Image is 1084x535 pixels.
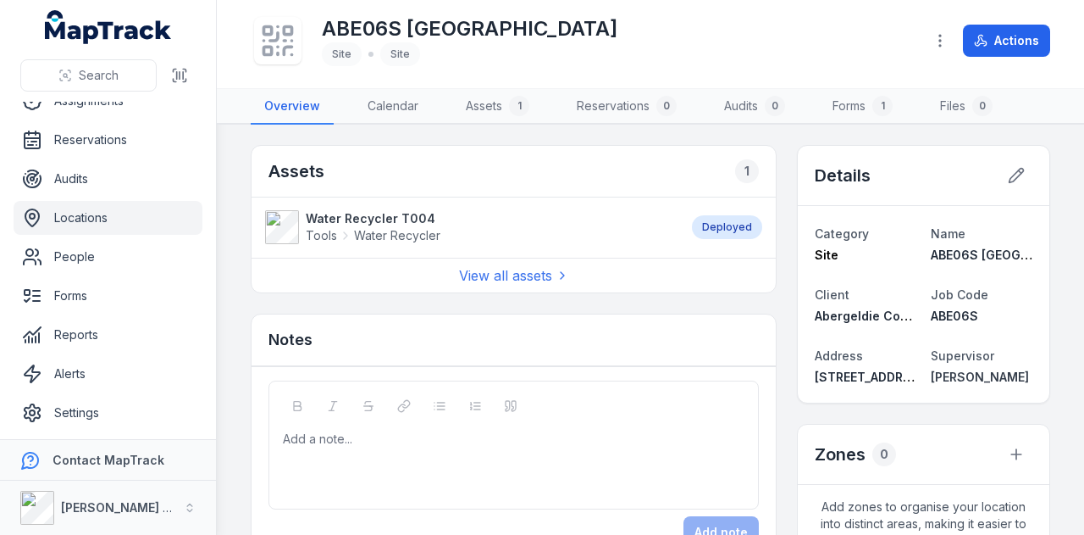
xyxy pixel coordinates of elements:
[509,96,529,116] div: 1
[14,357,202,391] a: Alerts
[931,287,988,302] span: Job Code
[931,309,978,323] span: ABE06S
[872,96,893,116] div: 1
[45,10,172,44] a: MapTrack
[815,287,849,302] span: Client
[14,123,202,157] a: Reservations
[931,369,1032,386] a: [PERSON_NAME]
[815,248,838,262] span: Site
[306,210,440,227] strong: Water Recycler T004
[931,226,965,241] span: Name
[14,318,202,352] a: Reports
[963,25,1050,57] button: Actions
[14,396,202,430] a: Settings
[765,96,785,116] div: 0
[268,328,312,352] h3: Notes
[926,89,1006,125] a: Files0
[735,159,759,183] div: 1
[79,67,119,84] span: Search
[332,47,351,60] span: Site
[268,159,324,183] h2: Assets
[815,309,1024,323] span: Abergeldie Complex Infrastructure
[872,443,896,466] div: 0
[265,210,675,244] a: Water Recycler T004ToolsWater Recycler
[815,370,931,384] span: [STREET_ADDRESS]
[931,348,994,363] span: Supervisor
[819,89,906,125] a: Forms1
[711,89,799,125] a: Audits0
[251,89,334,125] a: Overview
[354,227,440,244] span: Water Recycler
[815,443,866,466] h2: Zones
[563,89,690,125] a: Reservations0
[20,59,157,92] button: Search
[306,227,337,244] span: Tools
[53,453,164,467] strong: Contact MapTrack
[815,226,869,241] span: Category
[459,265,569,286] a: View all assets
[14,201,202,235] a: Locations
[14,162,202,196] a: Audits
[322,15,617,42] h1: ABE06S [GEOGRAPHIC_DATA]
[354,89,432,125] a: Calendar
[692,215,762,239] div: Deployed
[61,500,200,515] strong: [PERSON_NAME] Group
[380,42,420,66] div: Site
[452,89,543,125] a: Assets1
[14,240,202,274] a: People
[815,164,871,187] h2: Details
[815,348,863,363] span: Address
[972,96,993,116] div: 0
[14,279,202,313] a: Forms
[656,96,677,116] div: 0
